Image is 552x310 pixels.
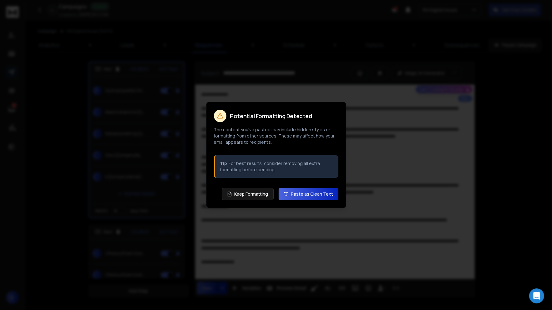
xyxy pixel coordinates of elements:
p: The content you've pasted may include hidden styles or formatting from other sources. These may a... [214,127,338,145]
strong: Tip: [220,160,229,166]
button: Paste as Clean Text [279,188,338,200]
p: For best results, consider removing all extra formatting before sending. [220,160,333,173]
div: Open Intercom Messenger [529,288,544,303]
h2: Potential Formatting Detected [230,113,312,119]
button: Keep Formatting [222,188,274,200]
